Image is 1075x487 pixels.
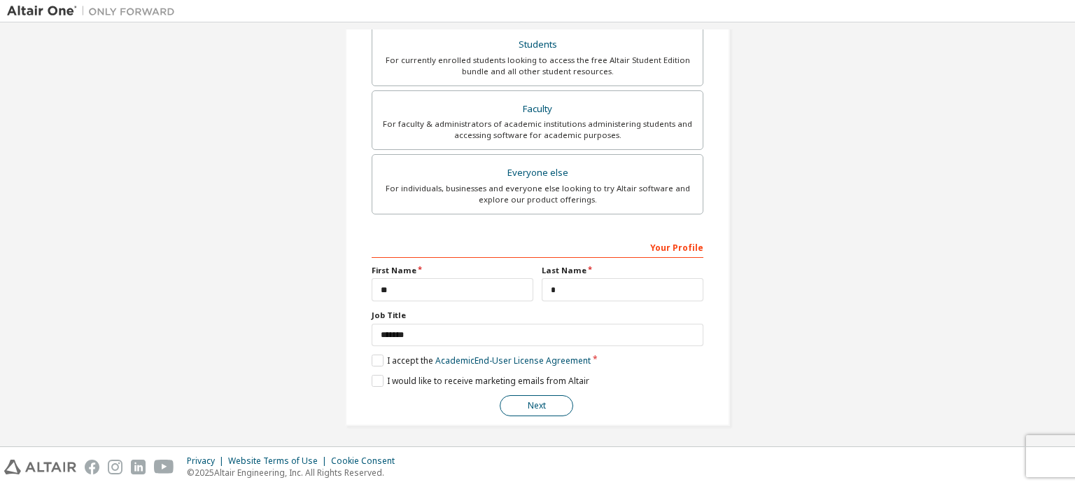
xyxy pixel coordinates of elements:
[372,235,703,258] div: Your Profile
[228,455,331,467] div: Website Terms of Use
[381,100,694,119] div: Faculty
[372,355,591,366] label: I accept the
[372,265,533,276] label: First Name
[542,265,703,276] label: Last Name
[435,355,591,366] a: Academic End-User License Agreement
[4,460,76,474] img: altair_logo.svg
[381,55,694,77] div: For currently enrolled students looking to access the free Altair Student Edition bundle and all ...
[108,460,122,474] img: instagram.svg
[7,4,182,18] img: Altair One
[331,455,403,467] div: Cookie Consent
[381,35,694,55] div: Students
[381,183,694,205] div: For individuals, businesses and everyone else looking to try Altair software and explore our prod...
[381,163,694,183] div: Everyone else
[381,118,694,141] div: For faculty & administrators of academic institutions administering students and accessing softwa...
[187,467,403,479] p: © 2025 Altair Engineering, Inc. All Rights Reserved.
[372,310,703,321] label: Job Title
[131,460,146,474] img: linkedin.svg
[500,395,573,416] button: Next
[187,455,228,467] div: Privacy
[85,460,99,474] img: facebook.svg
[154,460,174,474] img: youtube.svg
[372,375,589,387] label: I would like to receive marketing emails from Altair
